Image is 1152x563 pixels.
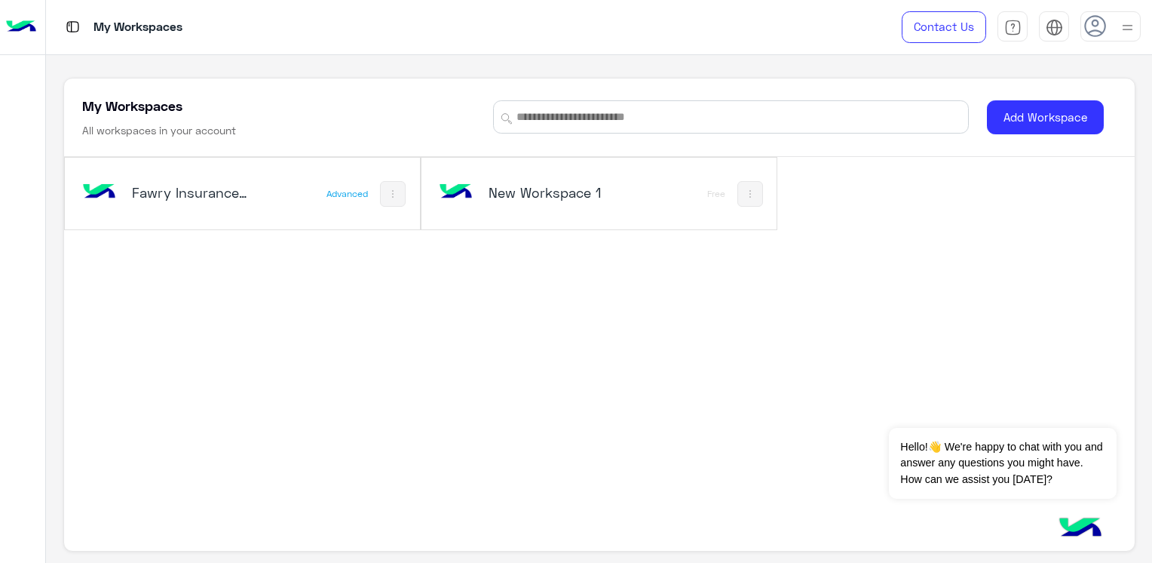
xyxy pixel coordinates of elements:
[132,183,250,202] h5: Fawry Insurance Brokerage`s
[93,17,182,38] p: My Workspaces
[1054,503,1107,555] img: hulul-logo.png
[707,188,725,200] div: Free
[6,11,36,43] img: Logo
[63,17,82,36] img: tab
[889,428,1116,499] span: Hello!👋 We're happy to chat with you and answer any questions you might have. How can we assist y...
[1046,19,1063,36] img: tab
[326,188,368,200] div: Advanced
[987,100,1104,134] button: Add Workspace
[902,11,986,43] a: Contact Us
[82,97,182,115] h5: My Workspaces
[79,172,120,213] img: bot image
[489,183,606,202] h5: New Workspace 1
[1118,18,1137,37] img: profile
[82,123,236,138] h6: All workspaces in your account
[436,172,476,213] img: bot image
[997,11,1028,43] a: tab
[1004,19,1022,36] img: tab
